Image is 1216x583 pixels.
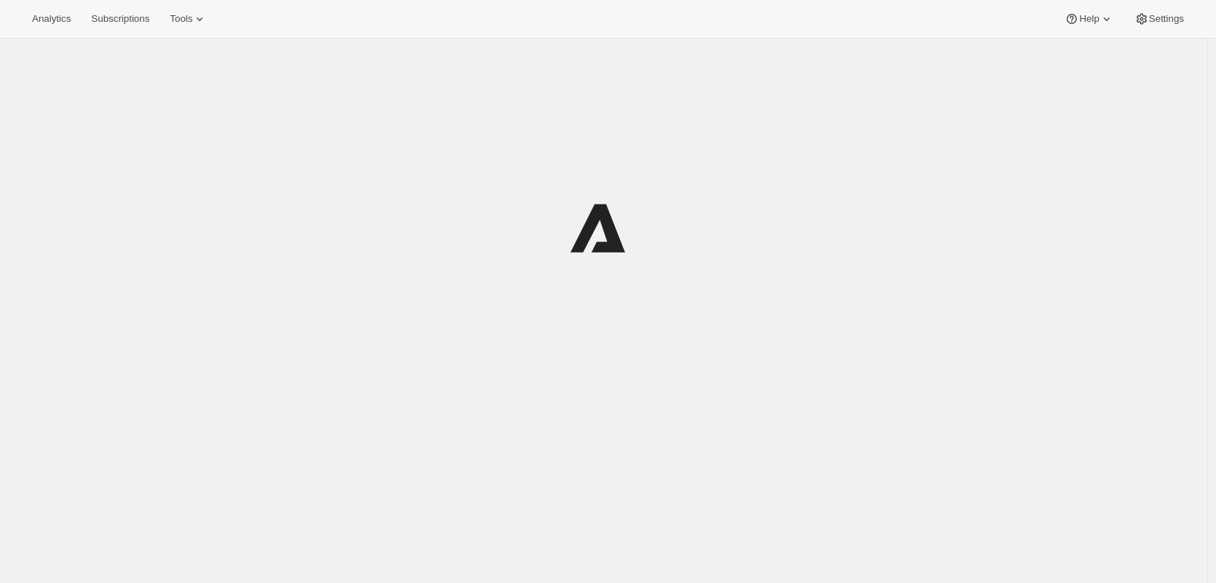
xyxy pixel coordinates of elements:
[82,9,158,29] button: Subscriptions
[1149,13,1184,25] span: Settings
[23,9,79,29] button: Analytics
[161,9,216,29] button: Tools
[32,13,71,25] span: Analytics
[1126,9,1193,29] button: Settings
[91,13,149,25] span: Subscriptions
[1056,9,1122,29] button: Help
[170,13,192,25] span: Tools
[1079,13,1099,25] span: Help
